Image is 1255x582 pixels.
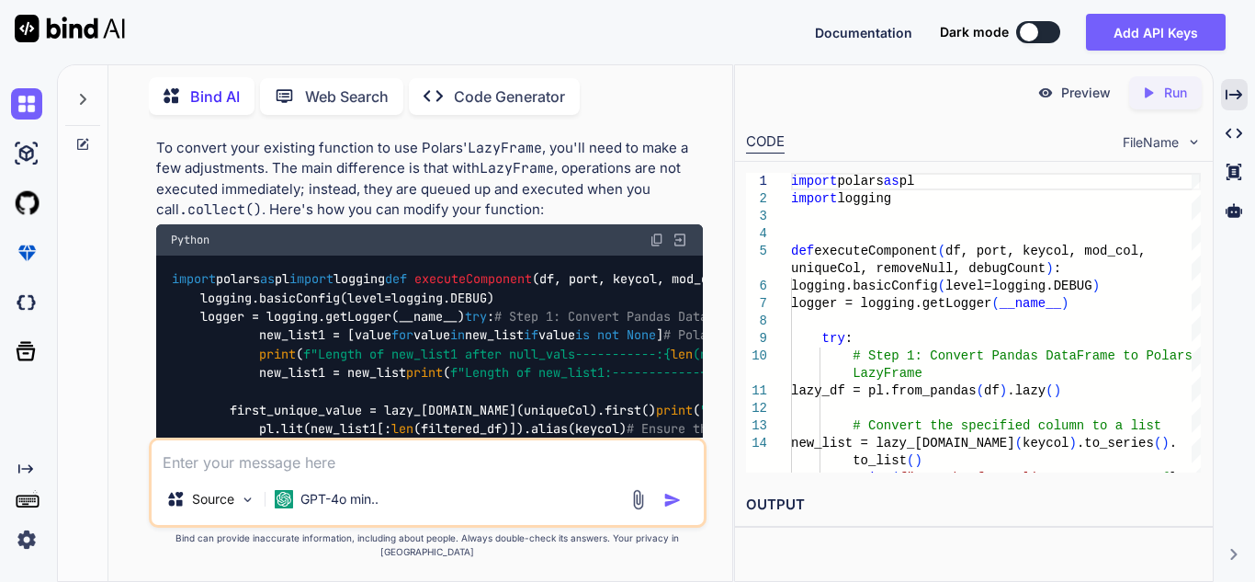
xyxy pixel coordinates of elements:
[1161,471,1169,485] span: {
[746,470,767,487] div: 15
[524,327,538,344] span: if
[494,308,891,325] span: # Step 1: Convert Pandas DataFrame to Polars LazyFrame
[1054,383,1061,398] span: )
[305,86,389,108] p: Web Search
[914,453,921,468] span: )
[192,490,234,508] p: Source
[746,278,767,295] div: 6
[468,139,542,157] code: LazyFrame
[450,364,825,381] span: f"Length of new_list1:------------ "
[454,86,565,108] p: Code Generator
[663,327,913,344] span: # Polars uses None for null values
[1000,296,1061,311] span: __name__
[746,313,767,330] div: 8
[791,296,991,311] span: logger = logging.getLogger
[450,327,465,344] span: in
[746,382,767,400] div: 11
[11,287,42,318] img: darkCloudIdeIcon
[700,402,943,418] span: "First unique value------------:"
[884,174,899,188] span: as
[837,191,891,206] span: logging
[391,421,413,438] span: len
[1164,84,1187,102] p: Run
[663,491,682,509] img: icon
[172,271,216,288] span: import
[945,244,1146,258] span: df, port, keycol, mod_col,
[1170,436,1177,451] span: .
[627,489,649,510] img: attachment
[656,402,693,418] span: print
[1068,436,1076,451] span: )
[391,327,413,344] span: for
[899,174,915,188] span: pl
[791,279,938,293] span: logging.basicConfig
[746,131,785,154] div: CODE
[735,484,1213,527] h2: OUTPUT
[791,383,977,398] span: lazy_df = pl.from_pandas
[977,383,984,398] span: (
[746,417,767,435] div: 13
[899,471,1162,485] span: f"Length of new_list-------------:
[1086,14,1226,51] button: Add API Keys
[179,200,262,219] code: .collect()
[15,15,125,42] img: Bind AI
[289,271,334,288] span: import
[746,208,767,225] div: 3
[1092,279,1100,293] span: )
[746,435,767,452] div: 14
[746,225,767,243] div: 4
[1023,436,1068,451] span: keycol
[853,471,891,485] span: print
[465,308,487,325] span: try
[853,348,1193,363] span: # Step 1: Convert Pandas DataFrame to Polars
[791,261,1046,276] span: uniqueCol, removeNull, debugCount
[414,271,532,288] span: executeComponent
[891,471,899,485] span: (
[938,244,945,258] span: (
[746,173,767,190] div: 1
[171,233,209,247] span: Python
[1123,133,1179,152] span: FileName
[837,174,883,188] span: polars
[746,348,767,365] div: 10
[746,295,767,313] div: 7
[672,232,688,248] img: Open in Browser
[791,191,837,206] span: import
[303,346,788,362] span: f"Length of new_list1 after null_vals-----------: "
[746,243,767,260] div: 5
[853,366,922,381] span: LazyFrame
[822,331,845,346] span: try
[663,346,781,362] span: { (new_list1)}
[746,400,767,417] div: 12
[385,271,407,288] span: def
[11,524,42,555] img: settings
[940,23,1009,41] span: Dark mode
[275,490,293,508] img: GPT-4o mini
[815,23,912,42] button: Documentation
[853,453,907,468] span: to_list
[11,188,42,219] img: githubLight
[746,330,767,348] div: 9
[1170,471,1193,485] span: len
[791,244,814,258] span: def
[746,190,767,208] div: 2
[627,327,656,344] span: None
[815,25,912,40] span: Documentation
[11,88,42,120] img: chat
[260,271,275,288] span: as
[1154,436,1161,451] span: (
[406,364,443,381] span: print
[791,174,837,188] span: import
[650,233,664,247] img: copy
[575,327,590,344] span: is
[240,492,255,508] img: Pick Models
[259,346,296,362] span: print
[1077,436,1154,451] span: .to_series
[1037,85,1054,101] img: preview
[1000,383,1007,398] span: )
[853,418,1161,433] span: # Convert the specified column to a list
[1054,261,1061,276] span: :
[1015,436,1023,451] span: (
[1007,383,1046,398] span: .lazy
[1046,383,1053,398] span: (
